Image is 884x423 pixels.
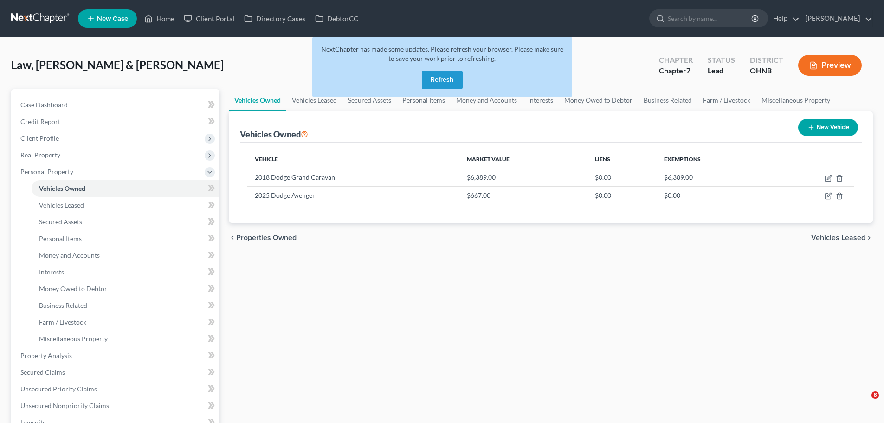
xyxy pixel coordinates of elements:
a: Farm / Livestock [32,314,219,331]
td: 2025 Dodge Avenger [247,187,459,204]
span: Case Dashboard [20,101,68,109]
a: DebtorCC [310,10,363,27]
a: Case Dashboard [13,97,219,113]
a: Directory Cases [239,10,310,27]
div: Lead [708,65,735,76]
span: Properties Owned [236,234,297,241]
a: Vehicles Leased [286,89,342,111]
span: 7 [686,66,690,75]
a: Business Related [32,297,219,314]
button: Preview [798,55,862,76]
span: Personal Items [39,234,82,242]
a: Personal Items [32,230,219,247]
div: Vehicles Owned [240,129,308,140]
a: Money and Accounts [32,247,219,264]
a: [PERSON_NAME] [800,10,872,27]
td: 2018 Dodge Grand Caravan [247,169,459,186]
a: Unsecured Nonpriority Claims [13,397,219,414]
a: Secured Claims [13,364,219,381]
td: $667.00 [459,187,587,204]
th: Exemptions [657,150,771,169]
td: $6,389.00 [459,169,587,186]
button: Refresh [422,71,463,89]
a: Money Owed to Debtor [32,280,219,297]
button: Vehicles Leased chevron_right [811,234,873,241]
span: Business Related [39,301,87,309]
input: Search by name... [668,10,753,27]
div: District [750,55,783,65]
a: Money Owed to Debtor [559,89,638,111]
a: Home [140,10,179,27]
span: Vehicles Owned [39,184,85,192]
a: Miscellaneous Property [756,89,836,111]
span: Unsecured Priority Claims [20,385,97,393]
a: Property Analysis [13,347,219,364]
a: Unsecured Priority Claims [13,381,219,397]
div: Chapter [659,55,693,65]
span: 8 [871,391,879,399]
span: Property Analysis [20,351,72,359]
a: Business Related [638,89,697,111]
a: Vehicles Owned [229,89,286,111]
a: Secured Assets [32,214,219,230]
span: Credit Report [20,117,60,125]
a: Vehicles Owned [32,180,219,197]
th: Vehicle [247,150,459,169]
span: Vehicles Leased [811,234,865,241]
button: chevron_left Properties Owned [229,234,297,241]
a: Credit Report [13,113,219,130]
div: OHNB [750,65,783,76]
span: Miscellaneous Property [39,335,108,343]
div: Status [708,55,735,65]
span: Unsecured Nonpriority Claims [20,402,109,410]
button: New Vehicle [798,119,858,136]
span: Money Owed to Debtor [39,285,107,293]
span: New Case [97,15,128,22]
th: Liens [587,150,657,169]
span: Law, [PERSON_NAME] & [PERSON_NAME] [11,58,224,72]
i: chevron_right [865,234,873,241]
td: $0.00 [587,169,657,186]
span: Vehicles Leased [39,201,84,209]
span: NextChapter has made some updates. Please refresh your browser. Please make sure to save your wor... [321,45,563,62]
div: Chapter [659,65,693,76]
iframe: Intercom live chat [852,391,875,414]
span: Farm / Livestock [39,318,86,326]
span: Real Property [20,151,60,159]
span: Secured Claims [20,368,65,376]
span: Money and Accounts [39,251,100,259]
td: $0.00 [657,187,771,204]
span: Client Profile [20,134,59,142]
a: Miscellaneous Property [32,331,219,347]
a: Interests [32,264,219,280]
a: Vehicles Leased [32,197,219,214]
a: Client Portal [179,10,239,27]
i: chevron_left [229,234,236,241]
td: $0.00 [587,187,657,204]
span: Secured Assets [39,218,82,226]
a: Help [768,10,800,27]
td: $6,389.00 [657,169,771,186]
span: Personal Property [20,168,73,176]
a: Farm / Livestock [697,89,756,111]
th: Market Value [459,150,587,169]
span: Interests [39,268,64,276]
